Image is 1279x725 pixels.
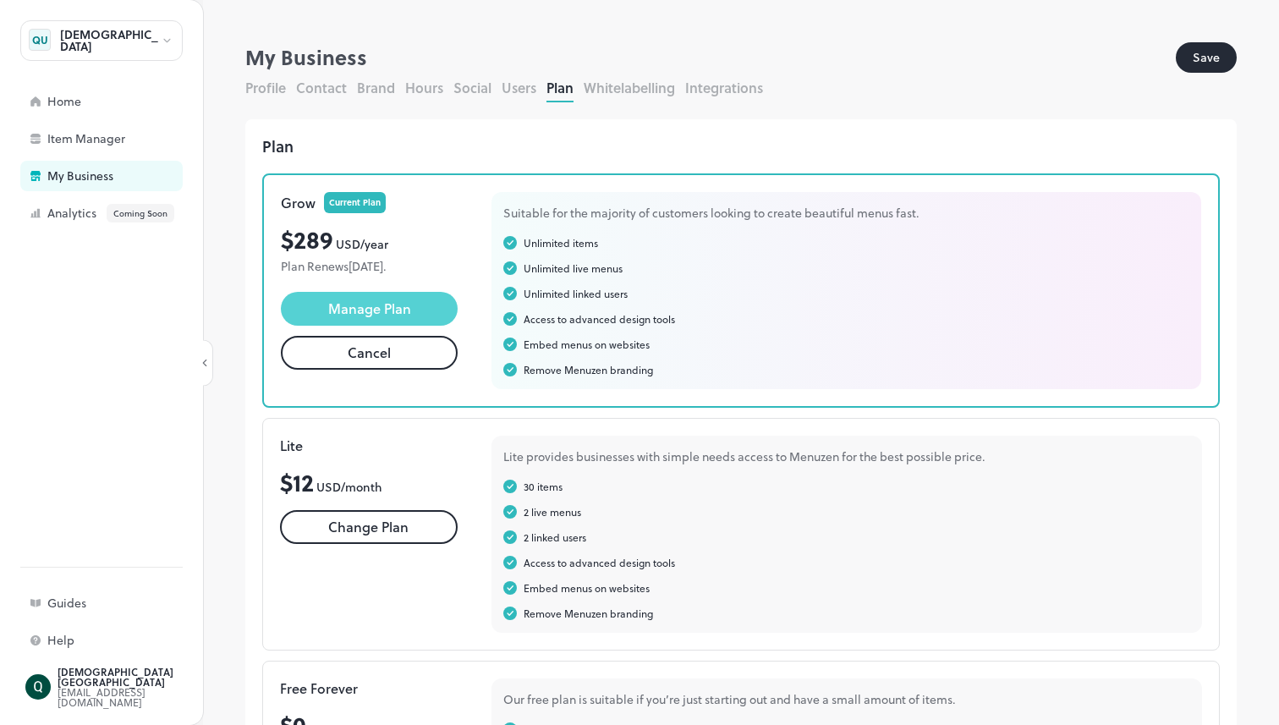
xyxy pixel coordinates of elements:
[280,510,458,544] button: Change Plan
[107,204,174,222] div: Coming Soon
[524,479,563,494] div: 30 items
[47,597,217,609] div: Guides
[281,292,458,326] button: Manage Plan
[328,299,411,319] span: Manage Plan
[524,311,675,327] div: Access to advanced design tools
[58,667,217,687] div: [DEMOGRAPHIC_DATA] [GEOGRAPHIC_DATA]
[524,337,650,352] div: Embed menus on websites
[58,687,217,707] div: [EMAIL_ADDRESS][DOMAIN_NAME]
[524,286,628,301] div: Unlimited linked users
[546,78,574,97] button: Plan
[281,257,458,275] div: Plan Renews [DATE] .
[29,29,51,51] div: QU
[524,606,653,621] div: Remove Menuzen branding
[502,78,536,97] button: Users
[47,634,217,646] div: Help
[47,170,217,182] div: My Business
[47,96,217,107] div: Home
[524,235,598,250] div: Unlimited items
[685,78,763,97] button: Integrations
[262,136,1220,157] div: Plan
[47,204,217,222] div: Analytics
[503,690,1190,708] div: Our free plan is suitable if you’re just starting out and have a small amount of items.
[316,478,382,496] span: USD/ month
[47,133,217,145] div: Item Manager
[245,78,286,97] button: Profile
[524,504,581,519] div: 2 live menus
[584,78,675,97] button: Whitelabelling
[280,678,358,699] div: Free Forever
[503,204,1189,222] div: Suitable for the majority of customers looking to create beautiful menus fast.
[524,261,623,276] div: Unlimited live menus
[296,78,347,97] button: Contact
[453,78,491,97] button: Social
[524,555,675,570] div: Access to advanced design tools
[405,78,443,97] button: Hours
[503,448,1190,465] div: Lite provides businesses with simple needs access to Menuzen for the best possible price.
[245,42,1176,73] div: My Business
[324,192,386,213] div: Current Plan
[357,78,395,97] button: Brand
[280,436,303,456] div: Lite
[281,336,458,370] button: Cancel
[336,235,388,253] span: USD/ year
[1176,42,1237,73] button: Save
[25,674,51,700] img: ACg8ocJiFYrHQE75ZLY8EvvdtQDLS1qcw14J4gXrM65n2YxVfnvONg=s96-c
[524,580,650,596] div: Embed menus on websites
[524,362,653,377] div: Remove Menuzen branding
[280,464,314,499] span: $ 12
[281,193,316,213] div: Grow
[524,530,586,545] div: 2 linked users
[60,29,161,52] div: [DEMOGRAPHIC_DATA]
[281,222,333,256] span: $ 289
